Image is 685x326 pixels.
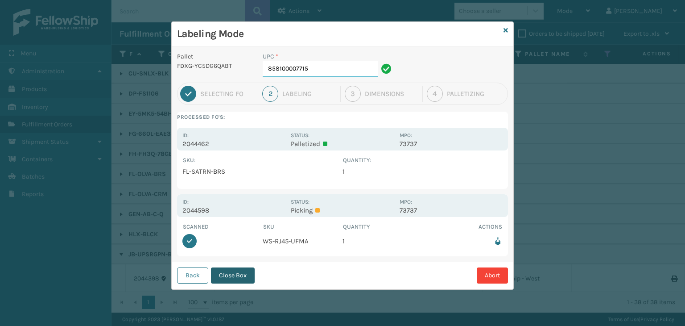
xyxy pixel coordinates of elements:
[177,112,508,122] label: Processed FO's:
[182,140,285,148] p: 2044462
[182,199,189,205] label: Id:
[291,206,394,214] p: Picking
[263,231,343,251] td: WS-RJ45-UFMA
[477,267,508,284] button: Abort
[177,27,500,41] h3: Labeling Mode
[182,222,263,231] th: Scanned
[262,86,278,102] div: 2
[342,231,423,251] td: 1
[447,90,505,98] div: Palletizing
[177,267,208,284] button: Back
[423,231,503,251] td: Remove from box
[427,86,443,102] div: 4
[182,165,342,178] td: FL-SATRN-BRS
[400,206,503,214] p: 73737
[423,222,503,231] th: Actions
[177,61,252,71] p: FDXG-YC5DG6QABT
[200,90,254,98] div: Selecting FO
[400,140,503,148] p: 73737
[282,90,336,98] div: Labeling
[342,222,423,231] th: Quantity
[342,165,503,178] td: 1
[400,132,412,138] label: MPO:
[263,52,278,61] label: UPC
[291,132,309,138] label: Status:
[345,86,361,102] div: 3
[182,156,342,165] th: SKU :
[263,222,343,231] th: SKU
[182,206,285,214] p: 2044598
[182,132,189,138] label: Id:
[211,267,255,284] button: Close Box
[342,156,503,165] th: Quantity :
[365,90,418,98] div: Dimensions
[180,86,196,102] div: 1
[400,199,412,205] label: MPO:
[291,199,309,205] label: Status:
[177,52,252,61] p: Pallet
[291,140,394,148] p: Palletized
